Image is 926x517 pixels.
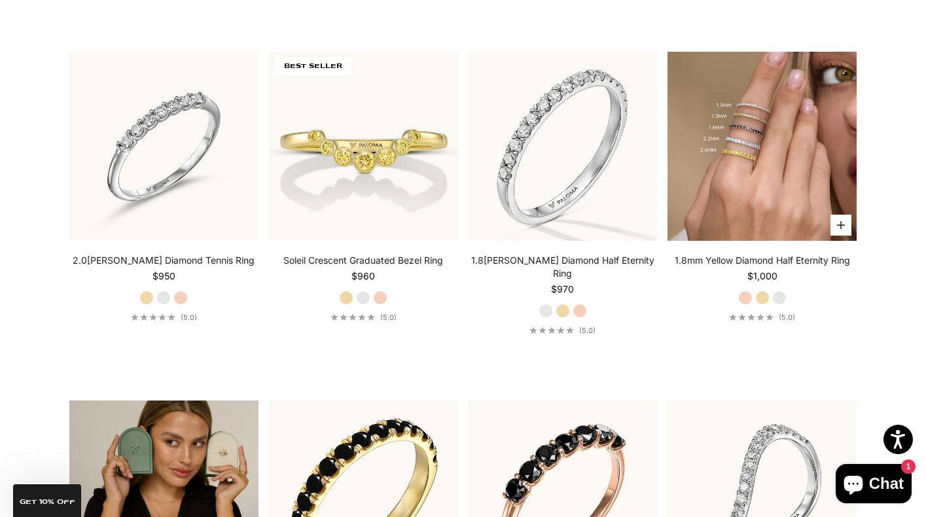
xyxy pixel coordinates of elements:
[73,254,255,267] a: 2.0[PERSON_NAME] Diamond Tennis Ring
[529,327,574,334] div: 5.0 out of 5.0 stars
[469,254,658,280] a: 1.8[PERSON_NAME] Diamond Half Eternity Ring
[529,326,596,335] a: 5.0 out of 5.0 stars(5.0)
[747,270,777,283] sale-price: $1,000
[283,254,443,267] a: Soleil Crescent Graduated Bezel Ring
[469,52,658,241] img: #WhiteGold
[330,313,397,322] a: 5.0 out of 5.0 stars(5.0)
[13,484,81,517] div: GET 10% Off
[69,52,258,241] img: #WhiteGold
[131,313,197,322] a: 5.0 out of 5.0 stars(5.0)
[729,313,774,321] div: 5.0 out of 5.0 stars
[274,57,351,75] span: BEST SELLER
[269,52,458,241] img: #YellowGold
[779,313,795,322] span: (5.0)
[675,254,850,267] a: 1.8mm Yellow Diamond Half Eternity Ring
[351,270,375,283] sale-price: $960
[579,326,596,335] span: (5.0)
[380,313,397,322] span: (5.0)
[729,313,795,322] a: 5.0 out of 5.0 stars(5.0)
[152,270,175,283] sale-price: $950
[832,464,916,507] inbox-online-store-chat: Shopify online store chat
[330,313,375,321] div: 5.0 out of 5.0 stars
[131,313,175,321] div: 5.0 out of 5.0 stars
[20,499,75,505] span: GET 10% Off
[181,313,197,322] span: (5.0)
[551,283,574,296] sale-price: $970
[668,52,857,241] img: #YellowGold #WhiteGold #RoseGold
